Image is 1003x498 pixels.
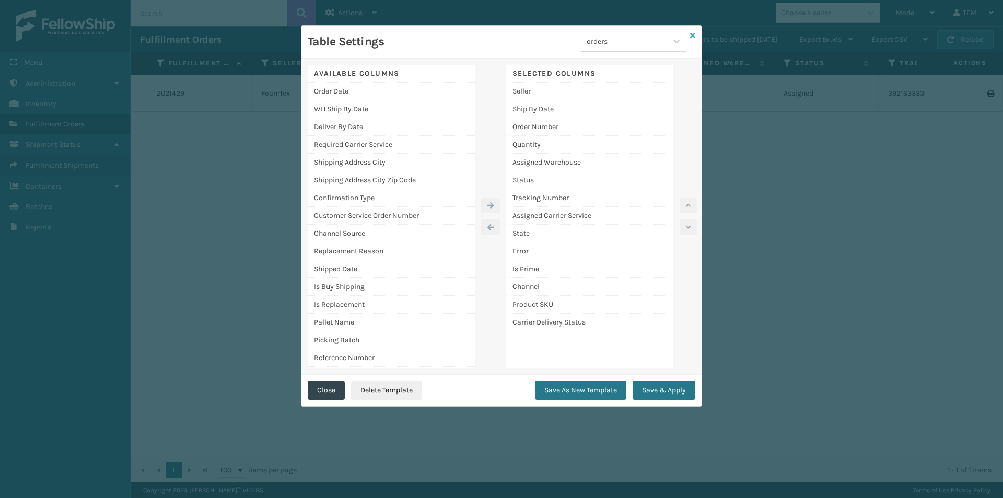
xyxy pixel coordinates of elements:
div: Customer Service Order Number [308,207,475,225]
div: Product SKU [506,296,673,314]
div: Pallet Name [308,314,475,331]
div: Picking Batch [308,331,475,349]
div: Assigned Warehouse [506,154,673,171]
div: Channel Source [308,225,475,242]
button: Delete Template [351,381,422,400]
div: Note [308,367,475,385]
div: Deliver By Date [308,118,475,136]
div: Tracking Number [506,189,673,207]
button: Close [308,381,345,400]
div: WH Ship By Date [308,100,475,118]
div: Confirmation Type [308,189,475,207]
div: Is Buy Shipping [308,278,475,296]
div: Seller [506,83,673,100]
div: Shipping Address City [308,154,475,171]
div: orders [587,36,668,47]
div: State [506,225,673,242]
div: Status [506,171,673,189]
div: Is Replacement [308,296,475,314]
div: Shipped Date [308,260,475,278]
div: Assigned Carrier Service [506,207,673,225]
div: Replacement Reason [308,242,475,260]
div: Reference Number [308,349,475,367]
button: Save & Apply [633,381,695,400]
div: Ship By Date [506,100,673,118]
div: Order Date [308,83,475,100]
div: Shipping Address City Zip Code [308,171,475,189]
div: Is Prime [506,260,673,278]
div: Available Columns [308,65,475,83]
div: Selected Columns [506,65,673,83]
div: Required Carrier Service [308,136,475,154]
div: Order Number [506,118,673,136]
div: Error [506,242,673,260]
div: Quantity [506,136,673,154]
button: Save As New Template [535,381,626,400]
h3: Table Settings [308,34,384,50]
div: Carrier Delivery Status [506,314,673,331]
div: Channel [506,278,673,296]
